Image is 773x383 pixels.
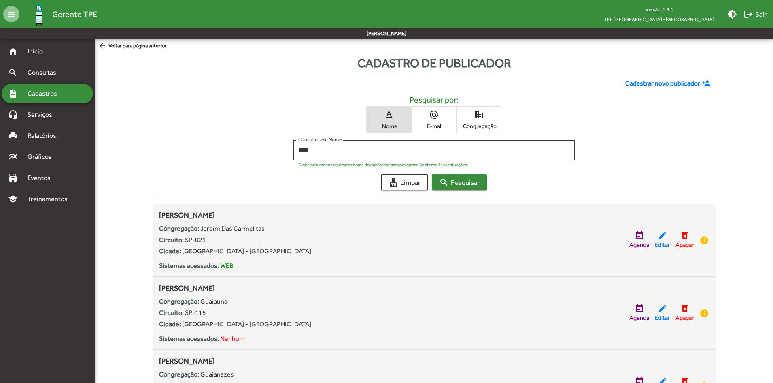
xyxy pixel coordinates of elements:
mat-icon: logout [743,9,753,19]
mat-icon: delete_forever [680,304,690,313]
mat-icon: person_add [702,79,712,88]
mat-icon: event_note [635,304,644,313]
span: Agenda [629,313,649,323]
div: Cadastro de publicador [95,54,773,72]
mat-icon: brightness_medium [727,9,737,19]
mat-icon: search [8,68,18,77]
mat-icon: edit [658,231,667,240]
span: Gerente TPE [52,8,97,21]
mat-icon: delete_forever [680,231,690,240]
strong: Cidade: [159,247,181,255]
mat-icon: cleaning_services [389,178,398,187]
mat-icon: headset_mic [8,110,18,120]
button: Congregação [457,107,501,133]
strong: Sistemas acessados: [159,262,219,270]
mat-icon: stadium [8,173,18,183]
button: Pesquisar [432,174,487,190]
mat-icon: home [8,47,18,56]
span: Serviços [23,110,63,120]
span: Apagar [675,240,694,250]
strong: Cidade: [159,320,181,328]
span: SP-115 [185,309,206,317]
span: Sair [743,7,767,21]
span: [PERSON_NAME] [159,357,215,365]
span: Treinamentos [23,194,77,204]
span: Consultas [23,68,67,77]
mat-icon: info [699,308,709,318]
span: Guaiaúna [200,297,227,305]
span: SP-021 [185,236,206,244]
span: Apagar [675,313,694,323]
span: TPE [GEOGRAPHIC_DATA] - [GEOGRAPHIC_DATA] [598,14,721,24]
strong: Congregação: [159,370,199,378]
button: Limpar [381,174,428,190]
button: Nome [367,107,411,133]
mat-icon: info [699,235,709,245]
span: Nenhum [220,335,245,342]
span: Relatórios [23,131,67,141]
span: Agenda [629,240,649,250]
span: Pesquisar [439,175,480,190]
mat-icon: text_rotation_none [384,110,394,120]
span: Guaianazes [200,370,234,378]
mat-icon: event_note [635,231,644,240]
span: [GEOGRAPHIC_DATA] - [GEOGRAPHIC_DATA] [182,320,311,328]
strong: Sistemas acessados: [159,335,219,342]
span: [GEOGRAPHIC_DATA] - [GEOGRAPHIC_DATA] [182,247,311,255]
span: Eventos [23,173,62,183]
mat-icon: alternate_email [429,110,439,120]
span: Nome [369,122,409,130]
span: Cadastrar novo publicador [625,79,700,88]
span: Voltar para página anterior [98,42,167,51]
span: Congregação [459,122,499,130]
strong: Circuito: [159,309,184,317]
mat-icon: search [439,178,449,187]
span: Limpar [389,175,420,190]
mat-hint: Digite pelo menos o primeiro nome do publicador para pesquisar. Se atente às acentuações. [298,162,468,167]
span: Cadastros [23,89,68,98]
mat-icon: edit [658,304,667,313]
span: Gráficos [23,152,63,162]
span: WEB [220,262,233,270]
span: Editar [655,240,670,250]
mat-icon: domain [474,110,484,120]
mat-icon: print [8,131,18,141]
span: Jardim Das Carmelitas [200,225,265,232]
img: Logo [26,1,52,28]
mat-icon: arrow_back [98,42,108,51]
div: Versão: 1.8.1 [598,4,721,14]
mat-icon: school [8,194,18,204]
button: E-mail [412,107,456,133]
a: Gerente TPE [19,1,97,28]
h5: Pesquisar por: [159,95,709,105]
mat-icon: menu [3,6,19,22]
span: [PERSON_NAME] [159,211,215,219]
mat-icon: note_add [8,89,18,98]
button: Sair [740,7,770,21]
span: Início [23,47,55,56]
span: E-mail [414,122,454,130]
strong: Congregação: [159,225,199,232]
strong: Circuito: [159,236,184,244]
span: [PERSON_NAME] [159,284,215,292]
mat-icon: multiline_chart [8,152,18,162]
span: Editar [655,313,670,323]
strong: Congregação: [159,297,199,305]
